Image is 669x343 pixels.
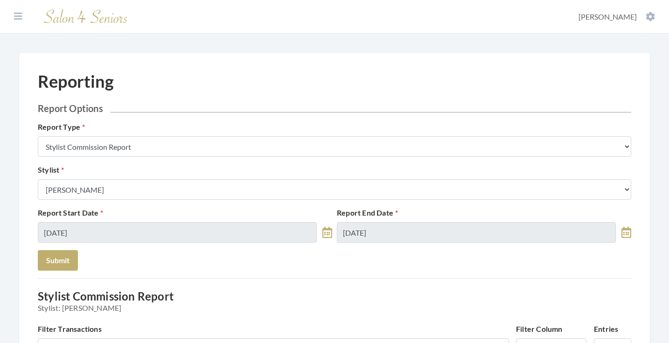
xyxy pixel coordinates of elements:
label: Report Type [38,121,85,133]
h1: Reporting [38,71,114,91]
label: Filter Column [516,323,563,335]
span: [PERSON_NAME] [578,12,637,21]
button: [PERSON_NAME] [576,12,658,22]
label: Report Start Date [38,207,104,218]
label: Report End Date [337,207,398,218]
span: Stylist: [PERSON_NAME] [38,303,631,312]
a: toggle [621,222,631,243]
h3: Stylist Commission Report [38,290,631,312]
a: toggle [322,222,332,243]
label: Stylist [38,164,64,175]
h2: Report Options [38,103,631,114]
label: Entries [594,323,618,335]
label: Filter Transactions [38,323,102,335]
input: Select Date [38,222,317,243]
input: Select Date [337,222,616,243]
img: Salon 4 Seniors [39,6,132,28]
button: Submit [38,250,78,271]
